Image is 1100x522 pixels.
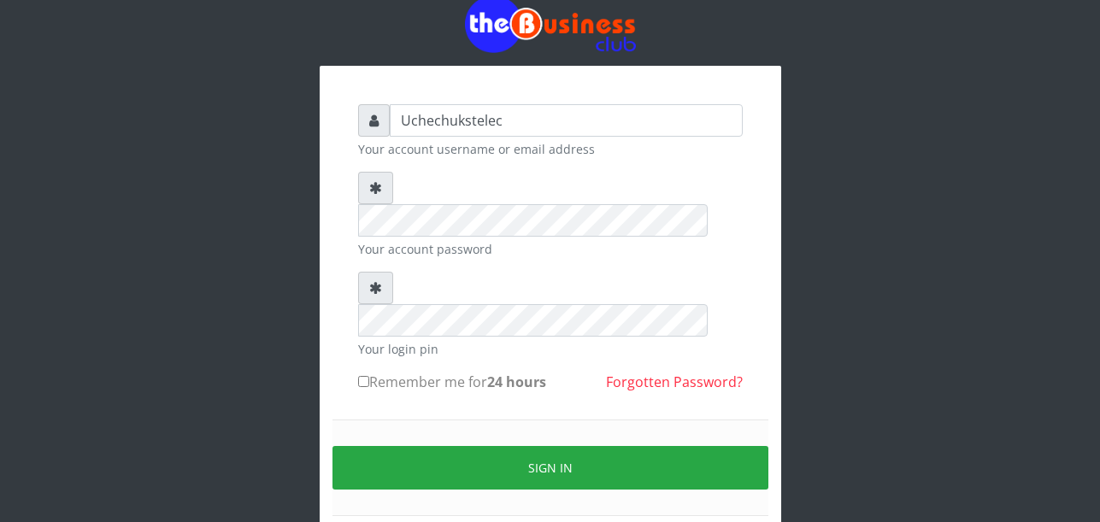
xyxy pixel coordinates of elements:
button: Sign in [332,446,768,490]
a: Forgotten Password? [606,372,743,391]
input: Username or email address [390,104,743,137]
small: Your account password [358,240,743,258]
label: Remember me for [358,372,546,392]
small: Your account username or email address [358,140,743,158]
small: Your login pin [358,340,743,358]
input: Remember me for24 hours [358,376,369,387]
b: 24 hours [487,372,546,391]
